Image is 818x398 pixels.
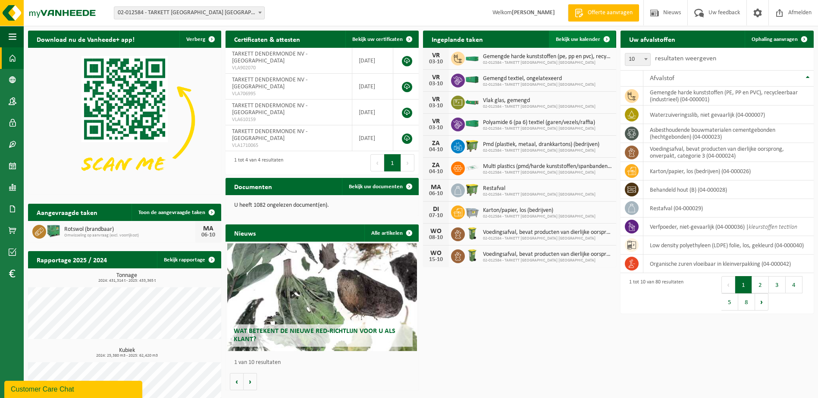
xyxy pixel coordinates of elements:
span: Gemengde harde kunststoffen (pe, pp en pvc), recycleerbaar (industrieel) [483,53,612,60]
a: Bekijk uw kalender [549,31,615,48]
button: 1 [735,276,752,293]
span: Verberg [186,37,205,42]
h3: Kubiek [32,348,221,358]
h2: Download nu de Vanheede+ app! [28,31,143,47]
button: 4 [786,276,802,293]
div: WO [427,228,445,235]
span: TARKETT DENDERMONDE NV - [GEOGRAPHIC_DATA] [232,128,307,142]
div: ZA [427,140,445,147]
span: 02-012584 - TARKETT [GEOGRAPHIC_DATA] [GEOGRAPHIC_DATA] [483,236,612,241]
span: Voedingsafval, bevat producten van dierlijke oorsprong, onverpakt, categorie 3 [483,229,612,236]
span: Pmd (plastiek, metaal, drankkartons) (bedrijven) [483,141,599,148]
h2: Certificaten & attesten [226,31,309,47]
img: WB-2500-GAL-GY-01 [465,204,480,219]
td: low density polyethyleen (LDPE) folie, los, gekleurd (04-000040) [643,236,814,255]
span: Gemengd textiel, ongelatexeerd [483,75,595,82]
button: Previous [721,276,735,293]
h2: Documenten [226,178,281,195]
h2: Uw afvalstoffen [621,31,684,47]
img: WB-1100-HPE-GN-50 [465,138,480,153]
button: Vorige [230,373,244,390]
span: TARKETT DENDERMONDE NV - [GEOGRAPHIC_DATA] [232,103,307,116]
div: 06-10 [427,191,445,197]
a: Toon de aangevraagde taken [132,204,220,221]
div: 06-10 [200,232,217,238]
span: Bekijk uw certificaten [352,37,403,42]
div: 07-10 [427,213,445,219]
h2: Nieuws [226,224,264,241]
td: [DATE] [352,74,393,99]
a: Wat betekent de nieuwe RED-richtlijn voor u als klant? [227,243,417,351]
a: Offerte aanvragen [568,4,639,22]
div: VR [427,96,445,103]
h2: Aangevraagde taken [28,204,106,221]
div: VR [427,118,445,125]
span: Restafval [483,185,595,192]
span: Bekijk uw documenten [349,184,403,190]
h3: Tonnage [32,273,221,283]
span: Offerte aanvragen [586,9,635,17]
button: 8 [738,293,755,311]
p: U heeft 1082 ongelezen document(en). [234,202,410,208]
span: TARKETT DENDERMONDE NV - [GEOGRAPHIC_DATA] [232,51,307,64]
button: 1 [384,154,401,171]
span: 2024: 431,314 t - 2025: 433,365 t [32,279,221,283]
span: Rotswol (brandbaar) [64,226,195,233]
span: VLA902070 [232,65,345,72]
button: 3 [769,276,786,293]
div: 04-10 [427,169,445,175]
span: 02-012584 - TARKETT [GEOGRAPHIC_DATA] [GEOGRAPHIC_DATA] [483,60,612,65]
img: Download de VHEPlus App [28,48,221,193]
span: Voedingsafval, bevat producten van dierlijke oorsprong, onverpakt, categorie 3 [483,251,612,258]
span: Ophaling aanvragen [752,37,798,42]
td: voedingsafval, bevat producten van dierlijke oorsprong, onverpakt, categorie 3 (04-000024) [643,143,814,162]
span: 10 [625,53,650,65]
span: Vlak glas, gemengd [483,97,595,104]
img: WB-1100-HPE-GN-50 [465,182,480,197]
span: 02-012584 - TARKETT [GEOGRAPHIC_DATA] [GEOGRAPHIC_DATA] [483,258,612,263]
td: gemengde harde kunststoffen (PE, PP en PVC), recycleerbaar (industrieel) (04-000001) [643,87,814,106]
button: Previous [370,154,384,171]
i: kleurstoffen tectilon [749,224,797,230]
img: HK-XC-20-GN-00 [465,54,480,62]
button: Next [755,293,768,311]
h2: Ingeplande taken [423,31,492,47]
td: [DATE] [352,48,393,74]
span: 02-012584 - TARKETT [GEOGRAPHIC_DATA] [GEOGRAPHIC_DATA] [483,126,595,131]
span: Wat betekent de nieuwe RED-richtlijn voor u als klant? [234,328,395,343]
span: 02-012584 - TARKETT DENDERMONDE NV - DENDERMONDE [114,6,265,19]
td: behandeld hout (B) (04-000028) [643,180,814,199]
img: HK-XA-40-GN-00 [465,76,480,84]
a: Alle artikelen [364,224,418,242]
span: 02-012584 - TARKETT [GEOGRAPHIC_DATA] [GEOGRAPHIC_DATA] [483,82,595,87]
div: 1 tot 10 van 80 resultaten [625,275,683,311]
span: 02-012584 - TARKETT [GEOGRAPHIC_DATA] [GEOGRAPHIC_DATA] [483,192,595,197]
a: Ophaling aanvragen [745,31,813,48]
div: MA [200,225,217,232]
span: TARKETT DENDERMONDE NV - [GEOGRAPHIC_DATA] [232,77,307,90]
div: ZA [427,162,445,169]
img: WB-0140-HPE-GN-50 [465,248,480,263]
a: Bekijk rapportage [157,251,220,268]
button: 2 [752,276,769,293]
td: waterzuiveringsslib, niet gevaarlijk (04-000007) [643,106,814,124]
div: 08-10 [427,235,445,241]
span: Bekijk uw kalender [556,37,600,42]
span: Karton/papier, los (bedrijven) [483,207,595,214]
div: VR [427,52,445,59]
img: HK-XC-40-GN-00 [465,120,480,127]
div: DI [427,206,445,213]
iframe: chat widget [4,379,144,398]
td: verfpoeder, niet-gevaarlijk (04-000036) | [643,218,814,236]
div: 04-10 [427,147,445,153]
td: [DATE] [352,99,393,125]
div: WO [427,250,445,257]
img: HK-XC-10-GN-00 [465,98,480,106]
button: 5 [721,293,738,311]
label: resultaten weergeven [655,55,716,62]
span: Multi plastics (pmd/harde kunststoffen/spanbanden/eps/folie naturel/folie gemeng... [483,163,612,170]
img: PB-HB-1400-HPE-GN-01 [46,224,61,238]
span: Polyamide 6 (pa 6) textiel (garen/vezels/raffia) [483,119,595,126]
button: Volgende [244,373,257,390]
